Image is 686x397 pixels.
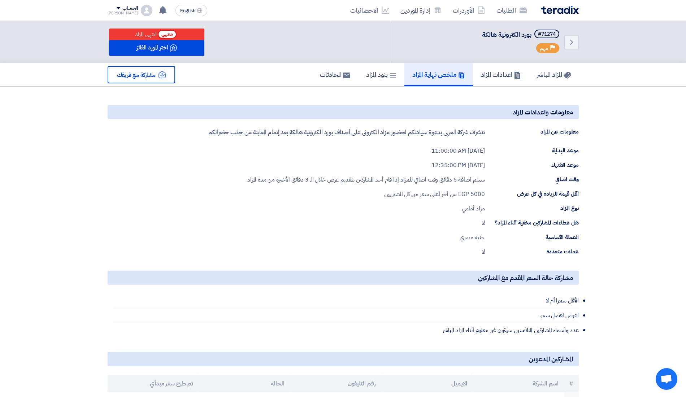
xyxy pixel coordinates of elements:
div: وقت اضافي [485,175,579,184]
li: اعرض افضل سعر. [113,308,579,323]
a: المزاد المباشر [529,63,579,86]
a: إدارة الموردين [395,2,447,19]
span: مشاركة مع فريقك [117,71,156,79]
a: الاحصائيات [344,2,395,19]
div: أقل قيمة للزياده في كل عرض [485,190,579,198]
img: Teradix logo [541,6,579,14]
h5: المحادثات [320,70,350,79]
a: المحادثات [312,63,358,86]
div: لا [482,219,485,227]
span: بورد الكترونية هالكة [482,30,531,39]
div: معلومات عن المزاد [485,128,579,136]
div: [PERSON_NAME] [108,11,138,15]
div: [DATE] 12:35:00 PM [431,161,485,170]
img: profile_test.png [141,5,152,16]
button: اختر المورد الفائز [109,40,204,56]
button: English [175,5,207,16]
div: #71274 [538,32,556,37]
span: منتهي [158,30,177,39]
th: # [564,375,579,392]
span: مهم [540,45,548,52]
span: EGP [458,190,469,198]
div: جنيه مصري [460,233,485,242]
h5: المشاركين المدعوين [108,352,579,366]
span: من أخر أعلي سعر من كل المشتريين [384,190,457,198]
th: الحاله [199,375,290,392]
div: نوع المزاد [485,204,579,213]
a: ملخص نهاية المزاد [404,63,473,86]
a: الطلبات [491,2,533,19]
th: تم طرح سعر مبدأي [108,375,199,392]
p: تتشرف شركة العربى بدعوة سيادتكم لحضور مزاد الكترونى على أصناف بورد الكترونية هالكة بعد إتمام المع... [208,128,485,137]
div: مزاد أمامي [462,204,485,213]
h5: بنود المزاد [366,70,396,79]
div: انتهى المزاد [135,30,157,39]
h5: بورد الكترونية هالكة [482,30,561,40]
h5: اعدادات المزاد [481,70,521,79]
th: الايميل [382,375,473,392]
div: Open chat [656,368,677,390]
a: الأوردرات [447,2,491,19]
div: موعد الانتهاء [485,161,579,169]
h5: مشاركة حالة السعر المقدم مع المشاركين [108,271,579,285]
th: رقم التليفون [290,375,382,392]
li: الأقل سعرا أم لا [113,293,579,308]
div: لا [482,248,485,256]
span: English [180,8,195,13]
div: عملات متعددة [485,248,579,256]
div: موعد البداية [485,147,579,155]
h5: المزاد المباشر [537,70,571,79]
div: هل عطاءات المشاركين مخفية أثناء المزاد؟ [485,219,579,227]
li: عدد وأسماء المشاركين المنافسين سيكون غير معلوم أثناء المزاد المباشر [113,323,579,337]
h5: معلومات واعدادات المزاد [108,105,579,119]
div: الحساب [122,5,138,12]
h5: ملخص نهاية المزاد [412,70,465,79]
th: اسم الشركة [473,375,564,392]
div: العملة الأساسية [485,233,579,241]
a: بنود المزاد [358,63,404,86]
div: [DATE] 11:00:00 AM [431,147,485,155]
span: 5000 [470,190,485,198]
div: سيتم اضافة 5 دقائق وقت اضافي للمزاد إذا قام أحد المشاركين بتقديم عرض خلال الـ 3 دقائق الأخيرة من ... [247,175,485,184]
a: اعدادات المزاد [473,63,529,86]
